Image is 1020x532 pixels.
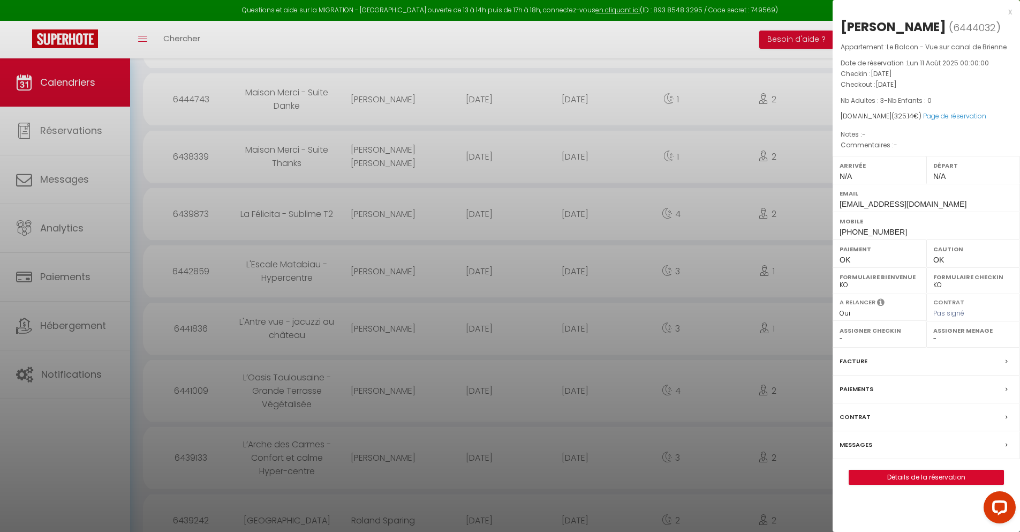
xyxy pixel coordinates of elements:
p: Checkout : [841,79,1012,90]
a: Page de réservation [923,111,986,121]
span: [EMAIL_ADDRESS][DOMAIN_NAME] [840,200,966,208]
label: Assigner Checkin [840,325,919,336]
span: N/A [933,172,946,181]
p: Checkin : [841,69,1012,79]
p: Commentaires : [841,140,1012,151]
label: A relancer [840,298,875,307]
label: Facture [840,356,867,367]
p: - [841,95,1012,106]
div: x [833,5,1012,18]
span: [DATE] [875,80,897,89]
label: Caution [933,244,1013,254]
span: ( ) [949,20,1001,35]
span: [PHONE_NUMBER] [840,228,907,236]
span: OK [933,256,944,264]
label: Contrat [840,411,871,423]
p: Appartement : [841,42,1012,53]
span: Lun 11 Août 2025 00:00:00 [907,58,989,68]
label: Contrat [933,298,964,305]
span: [DATE] [871,69,892,78]
span: Nb Adultes : 3 [841,96,884,105]
span: 6444032 [953,21,996,34]
span: N/A [840,172,852,181]
label: Arrivée [840,160,919,171]
span: OK [840,256,850,264]
span: Pas signé [933,309,964,318]
label: Messages [840,439,872,451]
iframe: LiveChat chat widget [975,487,1020,532]
span: Le Balcon - Vue sur canal de Brienne [887,42,1007,51]
i: Sélectionner OUI si vous souhaiter envoyer les séquences de messages post-checkout [877,298,885,310]
label: Formulaire Bienvenue [840,272,919,282]
label: Paiements [840,384,873,395]
span: Nb Enfants : 0 [888,96,932,105]
label: Assigner Menage [933,325,1013,336]
p: Date de réservation : [841,58,1012,69]
label: Mobile [840,216,1013,227]
div: [PERSON_NAME] [841,18,946,35]
span: - [862,130,866,139]
span: 325.14 [894,111,913,121]
a: Détails de la réservation [849,470,1003,484]
span: ( €) [891,111,921,121]
label: Email [840,188,1013,199]
p: Notes : [841,129,1012,140]
label: Paiement [840,244,919,254]
label: Formulaire Checkin [933,272,1013,282]
div: [DOMAIN_NAME] [841,111,1012,122]
button: Détails de la réservation [849,470,1004,485]
span: - [894,140,897,149]
label: Départ [933,160,1013,171]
